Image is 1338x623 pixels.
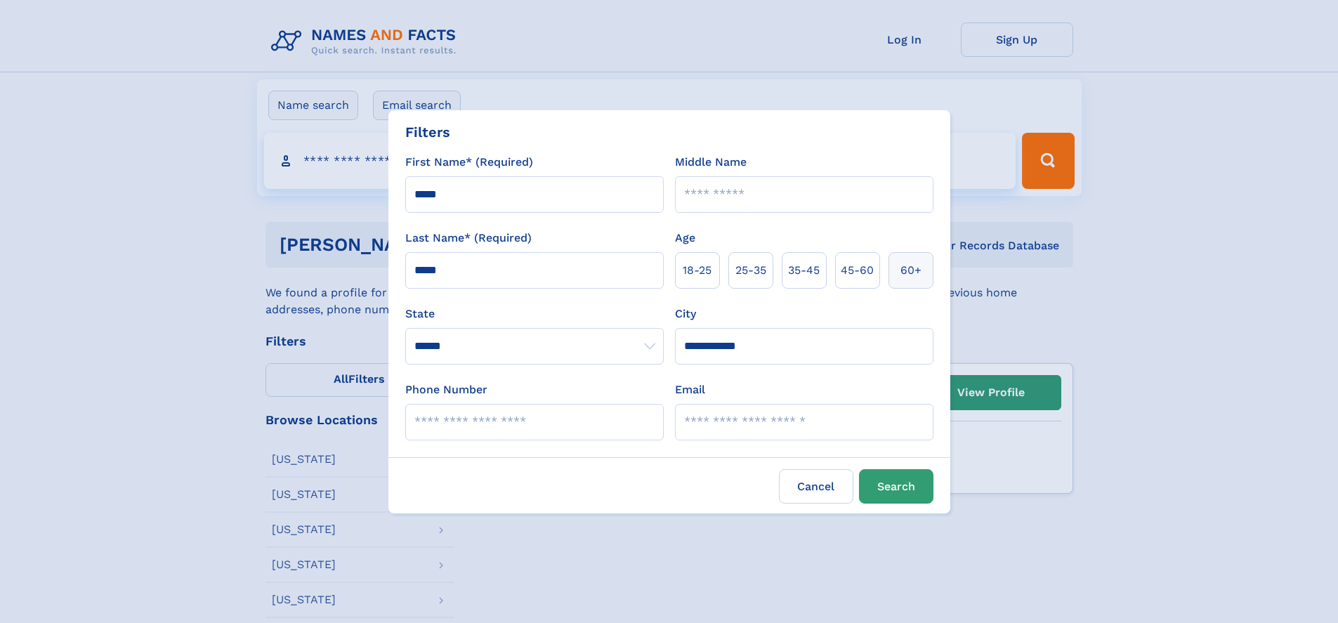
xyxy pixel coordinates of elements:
span: 25‑35 [735,262,766,279]
div: Filters [405,122,450,143]
label: Last Name* (Required) [405,230,532,247]
label: State [405,306,664,322]
label: Cancel [779,469,853,504]
label: Email [675,381,705,398]
span: 35‑45 [788,262,820,279]
label: First Name* (Required) [405,154,533,171]
span: 18‑25 [683,262,711,279]
button: Search [859,469,933,504]
label: Age [675,230,695,247]
span: 45‑60 [841,262,874,279]
label: Phone Number [405,381,487,398]
span: 60+ [900,262,921,279]
label: Middle Name [675,154,747,171]
label: City [675,306,696,322]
